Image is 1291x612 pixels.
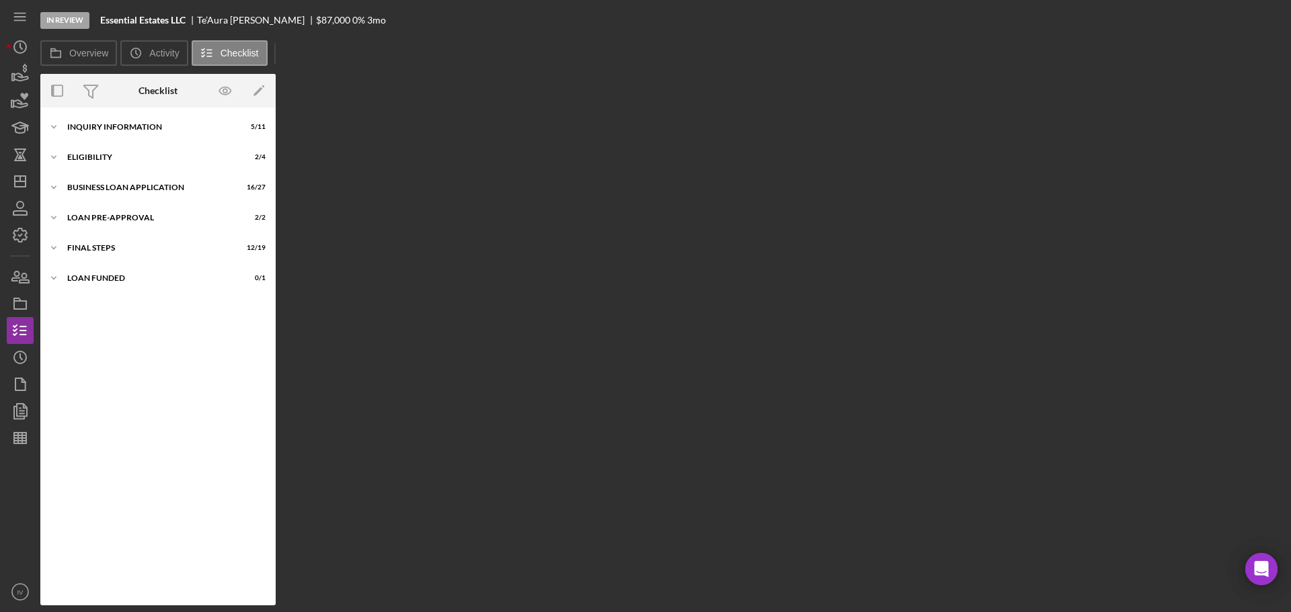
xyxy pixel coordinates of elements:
label: Checklist [221,48,259,58]
div: 2 / 4 [241,153,266,161]
div: Te’Aura [PERSON_NAME] [197,15,316,26]
div: INQUIRY INFORMATION [67,123,232,131]
div: 5 / 11 [241,123,266,131]
button: IV [7,578,34,605]
label: Overview [69,48,108,58]
div: Open Intercom Messenger [1245,553,1278,585]
button: Overview [40,40,117,66]
div: FINAL STEPS [67,244,232,252]
div: 16 / 27 [241,183,266,191]
div: 3 mo [367,15,386,26]
div: In Review [40,12,89,29]
div: LOAN FUNDED [67,274,232,282]
div: LOAN PRE-APPROVAL [67,214,232,222]
b: Essential Estates LLC [100,15,186,26]
div: 0 / 1 [241,274,266,282]
label: Activity [149,48,179,58]
span: $87,000 [316,14,350,26]
button: Checklist [192,40,268,66]
button: Activity [120,40,188,66]
text: IV [17,588,24,596]
div: 0 % [352,15,365,26]
div: BUSINESS LOAN APPLICATION [67,183,232,191]
div: 2 / 2 [241,214,266,222]
div: 12 / 19 [241,244,266,252]
div: Checklist [139,85,178,96]
div: ELIGIBILITY [67,153,232,161]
